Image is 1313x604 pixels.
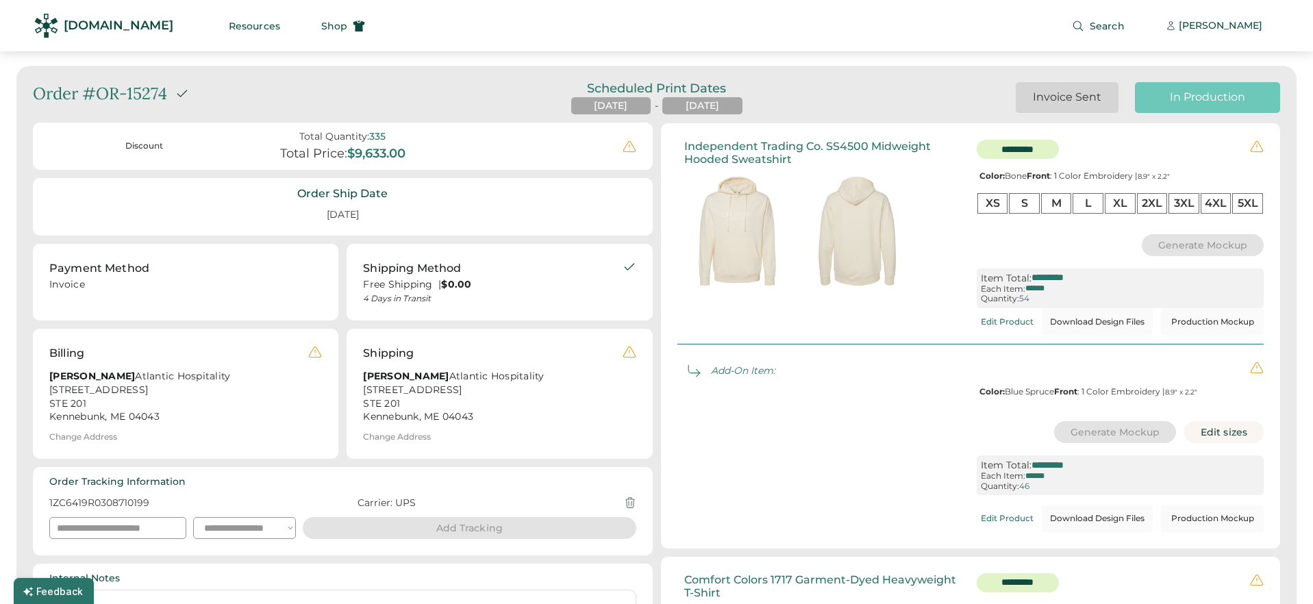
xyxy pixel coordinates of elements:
strong: Front [1027,171,1050,181]
div: Atlantic Hospitality [STREET_ADDRESS] STE 201 Kennebunk, ME 04043 [49,370,308,425]
div: Edit Product [981,514,1034,523]
button: Download Design Files [1042,308,1153,336]
div: Total Price: [280,147,347,162]
button: Resources [212,12,297,40]
div: Item Total: [981,273,1031,284]
strong: $0.00 [441,278,471,290]
div: S [1009,193,1040,213]
div: Internal Notes [49,572,120,586]
em: Add-On Item: [711,364,775,377]
div: Edit Product [981,317,1034,327]
div: Quantity: [981,481,1019,491]
div: Shipping Method [363,260,461,277]
span: Search [1090,21,1125,31]
button: Edit sizes [1184,421,1264,443]
div: Free Shipping | [363,278,622,292]
div: Independent Trading Co. SS4500 Midweight Hooded Sweatshirt [684,140,964,166]
strong: [PERSON_NAME] [363,370,449,382]
div: Blue Spruce : 1 Color Embroidery | [977,387,1264,397]
span: Shop [321,21,347,31]
button: Generate Mockup [1142,234,1264,256]
div: $9,633.00 [347,147,405,162]
div: 2XL [1137,193,1168,213]
div: Order Ship Date [297,186,388,201]
button: Search [1055,12,1141,40]
div: - [655,99,658,113]
div: Quantity: [981,294,1019,303]
font: 8.9" x 2.2" [1165,388,1197,397]
div: Each Item: [981,284,1025,294]
button: Shop [305,12,382,40]
div: Invoice Sent [1032,90,1102,105]
div: Payment Method [49,260,149,277]
div: Scheduled Print Dates [571,82,742,95]
img: Rendered Logo - Screens [34,14,58,38]
strong: [PERSON_NAME] [49,370,135,382]
div: Shipping [363,345,414,362]
button: Add Tracking [303,517,636,539]
div: 335 [369,131,386,142]
button: Download Design Files [1042,505,1153,532]
img: yH5BAEAAAAALAAAAAABAAEAAAIBRAA7 [691,385,811,505]
button: Production Mockup [1161,505,1264,532]
div: 1ZC6419R0308710199 [49,496,149,510]
strong: Front [1054,386,1077,397]
div: Discount [58,140,232,152]
div: XS [977,193,1008,213]
div: [DOMAIN_NAME] [64,17,173,34]
div: M [1041,193,1072,213]
div: Item Total: [981,460,1031,471]
font: 8.9" x 2.2" [1138,172,1170,181]
div: Order #OR-15274 [33,82,167,105]
div: 5XL [1232,193,1263,213]
div: Atlantic Hospitality [STREET_ADDRESS] STE 201 Kennebunk, ME 04043 [363,370,622,425]
div: Comfort Colors 1717 Garment-Dyed Heavyweight T-Shirt [684,573,964,599]
div: Invoice [49,278,322,295]
img: yH5BAEAAAAALAAAAAABAAEAAAIBRAA7 [811,385,931,505]
div: Total Quantity: [299,131,369,142]
div: 4XL [1201,193,1231,213]
div: Bone : 1 Color Embroidery | [977,171,1264,181]
div: [DATE] [686,99,719,113]
div: L [1073,193,1103,213]
div: Carrier: UPS [358,496,416,510]
img: generate-image [797,171,917,291]
div: 4 Days in Transit [363,293,622,304]
div: 46 [1019,481,1029,491]
strong: Color: [979,386,1005,397]
div: Order Tracking Information [49,475,186,489]
button: Production Mockup [1161,308,1264,336]
div: XL [1105,193,1136,213]
div: [PERSON_NAME] [1179,19,1262,33]
button: Generate Mockup [1054,421,1177,443]
strong: Color: [979,171,1005,181]
div: [DATE] [594,99,627,113]
div: Billing [49,345,84,362]
div: Change Address [363,432,431,442]
div: 54 [1019,294,1029,303]
div: Each Item: [981,471,1025,481]
div: 3XL [1168,193,1199,213]
div: In Production [1151,90,1264,105]
img: generate-image [677,171,797,291]
div: Change Address [49,432,117,442]
div: [DATE] [310,203,375,227]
